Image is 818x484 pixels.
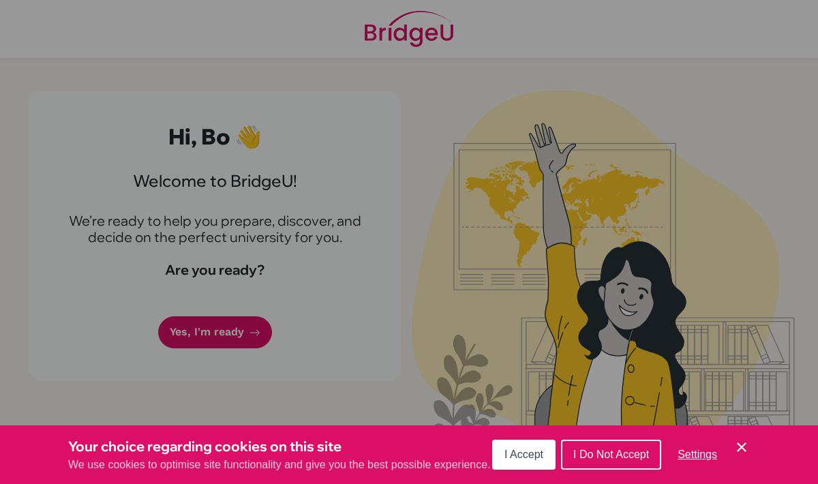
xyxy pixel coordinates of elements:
[68,436,491,457] h3: Your choice regarding cookies on this site
[561,440,661,470] button: I Do Not Accept
[733,439,750,455] button: Save and close
[492,440,556,470] button: I Accept
[667,441,728,468] button: Settings
[68,457,491,473] p: We use cookies to optimise site functionality and give you the best possible experience.
[504,449,543,460] span: I Accept
[573,449,649,460] span: I Do Not Accept
[678,449,717,460] span: Settings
